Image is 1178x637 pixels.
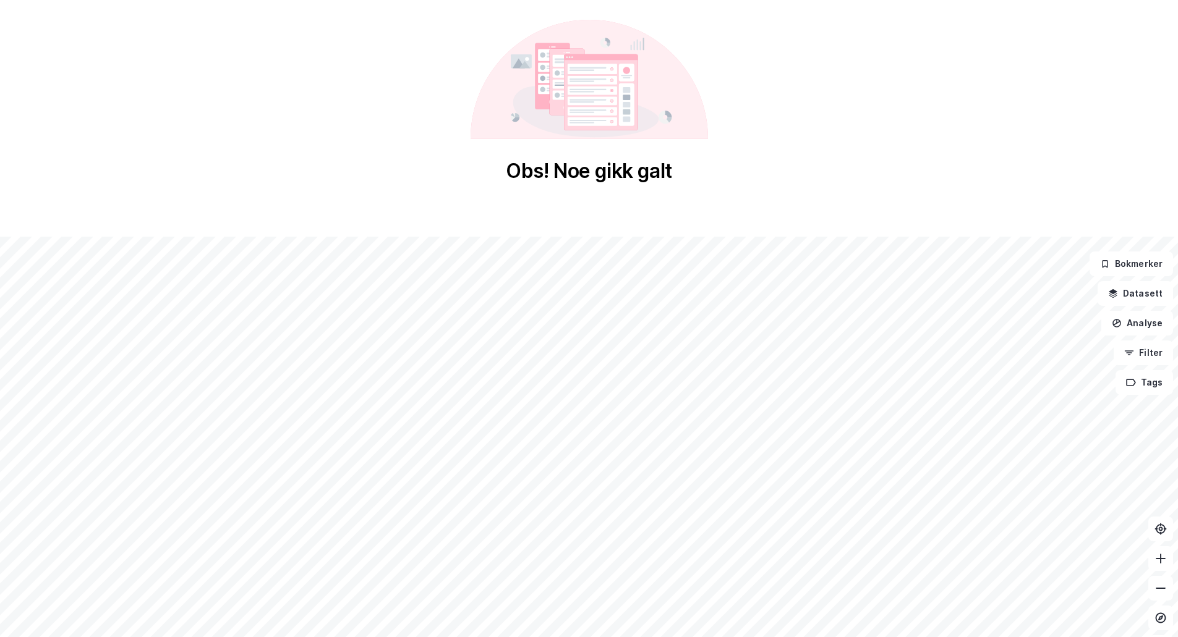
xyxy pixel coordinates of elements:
[506,159,672,184] div: Obs! Noe gikk galt
[1098,281,1173,306] button: Datasett
[1116,578,1178,637] iframe: Chat Widget
[1090,251,1173,276] button: Bokmerker
[1101,311,1173,335] button: Analyse
[1116,578,1178,637] div: Kontrollprogram for chat
[1116,370,1173,395] button: Tags
[1114,340,1173,365] button: Filter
